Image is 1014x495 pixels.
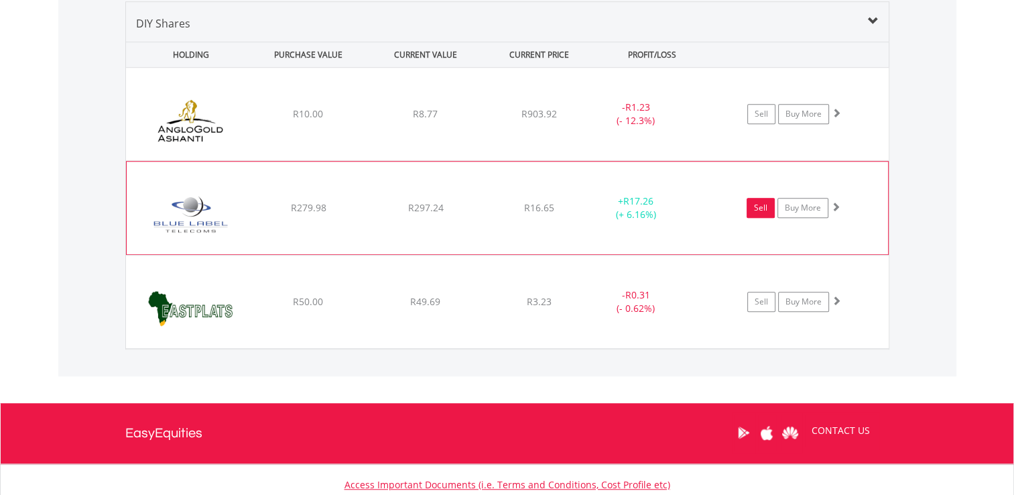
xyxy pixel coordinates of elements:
[290,201,326,214] span: R279.98
[625,288,650,301] span: R0.31
[747,292,775,312] a: Sell
[747,104,775,124] a: Sell
[133,85,248,157] img: EQU.ZA.ANG.png
[251,42,366,67] div: PURCHASE VALUE
[133,178,249,251] img: EQU.ZA.BLU.png
[125,403,202,463] a: EasyEquities
[623,195,653,207] span: R17.26
[732,412,755,453] a: Google Play
[755,412,779,453] a: Apple
[777,198,828,218] a: Buy More
[524,201,554,214] span: R16.65
[586,101,687,127] div: - (- 12.3%)
[133,272,248,345] img: EQU.ZA.EPS.png
[413,107,438,120] span: R8.77
[344,478,670,491] a: Access Important Documents (i.e. Terms and Conditions, Cost Profile etc)
[778,292,829,312] a: Buy More
[127,42,249,67] div: HOLDING
[625,101,650,113] span: R1.23
[779,412,802,453] a: Huawei
[410,295,440,308] span: R49.69
[293,295,323,308] span: R50.00
[747,198,775,218] a: Sell
[369,42,483,67] div: CURRENT VALUE
[485,42,592,67] div: CURRENT PRICE
[595,42,710,67] div: PROFIT/LOSS
[407,201,443,214] span: R297.24
[585,195,686,221] div: + (+ 6.16%)
[802,412,879,449] a: CONTACT US
[136,16,190,31] span: DIY Shares
[521,107,557,120] span: R903.92
[527,295,552,308] span: R3.23
[778,104,829,124] a: Buy More
[586,288,687,315] div: - (- 0.62%)
[293,107,323,120] span: R10.00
